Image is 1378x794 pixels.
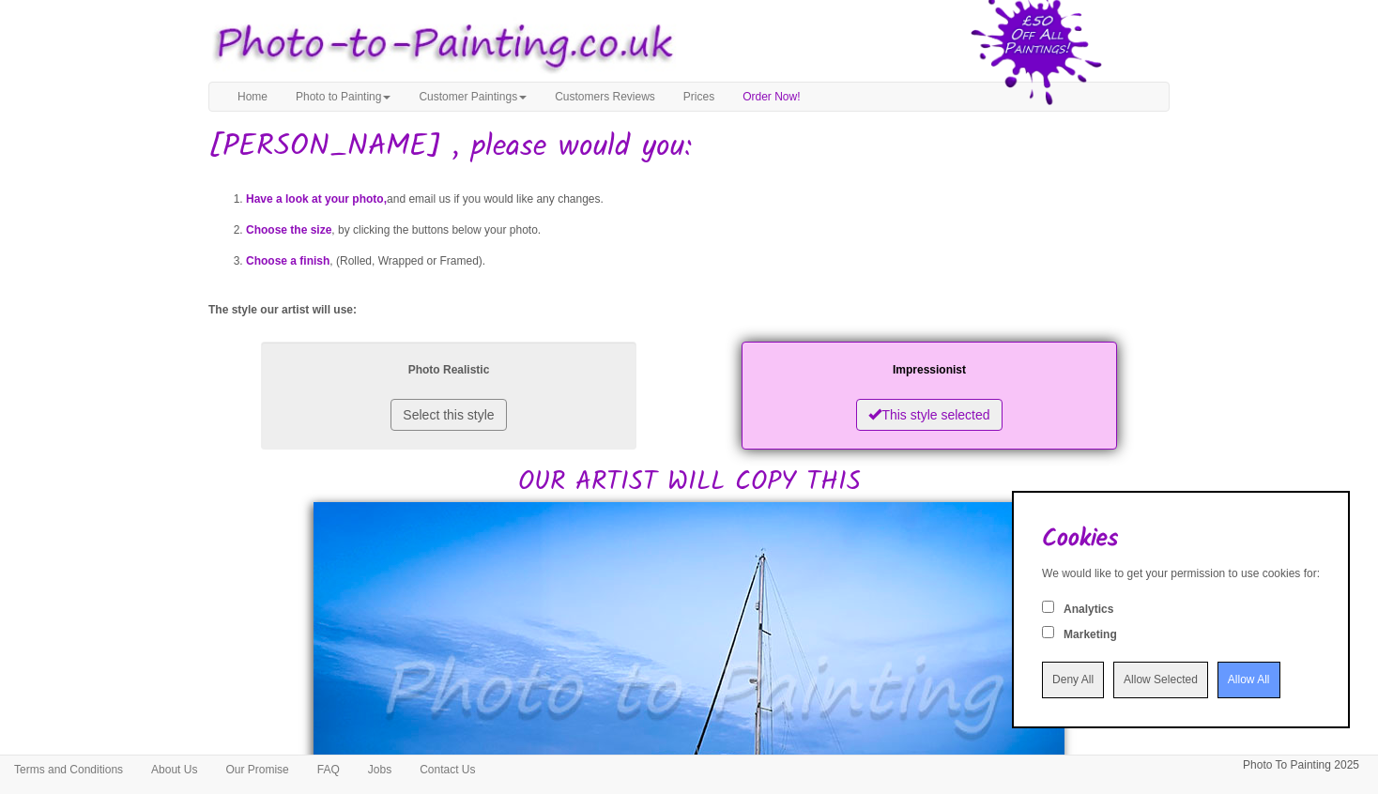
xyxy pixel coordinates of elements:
[856,399,1002,431] button: This style selected
[1042,662,1104,698] input: Deny All
[1064,627,1117,643] label: Marketing
[354,756,406,784] a: Jobs
[137,756,211,784] a: About Us
[541,83,669,111] a: Customers Reviews
[1113,662,1208,698] input: Allow Selected
[390,399,506,431] button: Select this style
[208,302,357,318] label: The style our artist will use:
[1042,566,1320,582] div: We would like to get your permission to use cookies for:
[282,83,405,111] a: Photo to Painting
[1042,526,1320,553] h2: Cookies
[199,9,680,82] img: Photo to Painting
[303,756,354,784] a: FAQ
[208,130,1170,163] h1: [PERSON_NAME] , please would you:
[760,360,1098,380] p: Impressionist
[1064,602,1113,618] label: Analytics
[246,192,387,206] span: Have a look at your photo,
[208,337,1170,497] h2: OUR ARTIST WILL COPY THIS
[246,223,331,237] span: Choose the size
[728,83,814,111] a: Order Now!
[211,756,302,784] a: Our Promise
[246,254,329,267] span: Choose a finish
[405,83,541,111] a: Customer Paintings
[1243,756,1359,775] p: Photo To Painting 2025
[669,83,728,111] a: Prices
[246,246,1170,277] li: , (Rolled, Wrapped or Framed).
[1217,662,1280,698] input: Allow All
[406,756,489,784] a: Contact Us
[246,184,1170,215] li: and email us if you would like any changes.
[280,360,618,380] p: Photo Realistic
[223,83,282,111] a: Home
[246,215,1170,246] li: , by clicking the buttons below your photo.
